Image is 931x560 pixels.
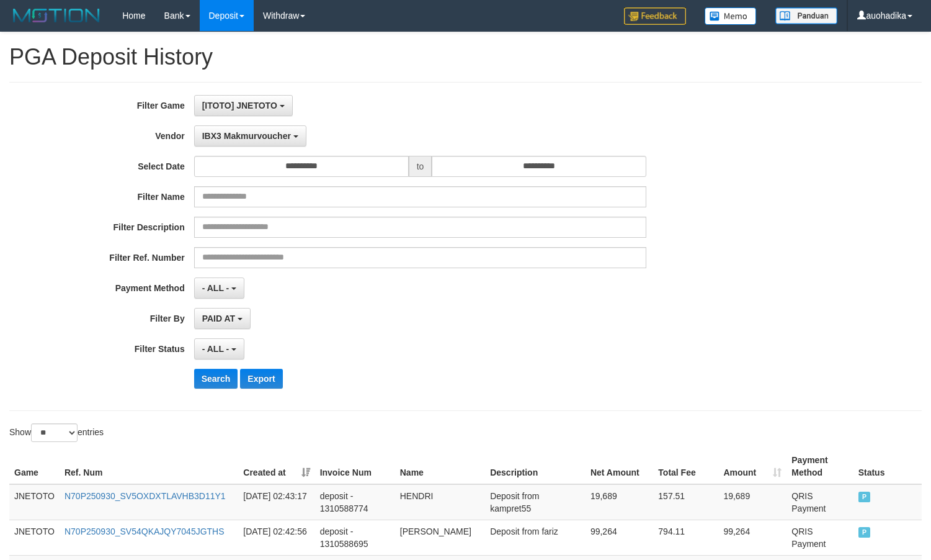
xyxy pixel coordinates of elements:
a: N70P250930_SV54QKAJQY7045JGTHS [65,526,225,536]
img: Feedback.jpg [624,7,686,25]
th: Ref. Num [60,449,238,484]
span: PAID [858,492,871,502]
td: 157.51 [653,484,718,520]
span: - ALL - [202,283,229,293]
span: to [409,156,432,177]
th: Name [395,449,485,484]
th: Payment Method [786,449,853,484]
button: Search [194,369,238,389]
td: [DATE] 02:42:56 [238,520,314,555]
button: IBX3 Makmurvoucher [194,125,306,147]
select: Showentries [31,423,78,442]
span: - ALL - [202,344,229,354]
button: [ITOTO] JNETOTO [194,95,293,116]
td: 19,689 [586,484,653,520]
img: Button%20Memo.svg [705,7,757,25]
td: 19,689 [718,484,786,520]
th: Net Amount [586,449,653,484]
td: Deposit from kampret55 [485,484,586,520]
th: Game [9,449,60,484]
td: Deposit from fariz [485,520,586,555]
td: 99,264 [718,520,786,555]
td: 794.11 [653,520,718,555]
th: Total Fee [653,449,718,484]
td: [PERSON_NAME] [395,520,485,555]
button: - ALL - [194,278,244,299]
td: QRIS Payment [786,520,853,555]
th: Invoice Num [315,449,395,484]
label: Show entries [9,423,104,442]
td: deposit - 1310588695 [315,520,395,555]
td: deposit - 1310588774 [315,484,395,520]
span: [ITOTO] JNETOTO [202,101,277,111]
th: Amount: activate to sort column ascending [718,449,786,484]
td: HENDRI [395,484,485,520]
span: PAID [858,527,871,538]
img: MOTION_logo.png [9,6,104,25]
span: PAID AT [202,314,235,323]
img: panduan.png [775,7,837,24]
td: 99,264 [586,520,653,555]
th: Description [485,449,586,484]
td: JNETOTO [9,484,60,520]
a: N70P250930_SV5OXDXTLAVHB3D11Y1 [65,491,226,501]
button: - ALL - [194,338,244,359]
th: Created at: activate to sort column ascending [238,449,314,484]
button: Export [240,369,282,389]
button: PAID AT [194,308,251,329]
th: Status [853,449,922,484]
h1: PGA Deposit History [9,45,922,70]
td: [DATE] 02:43:17 [238,484,314,520]
span: IBX3 Makmurvoucher [202,131,291,141]
td: QRIS Payment [786,484,853,520]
